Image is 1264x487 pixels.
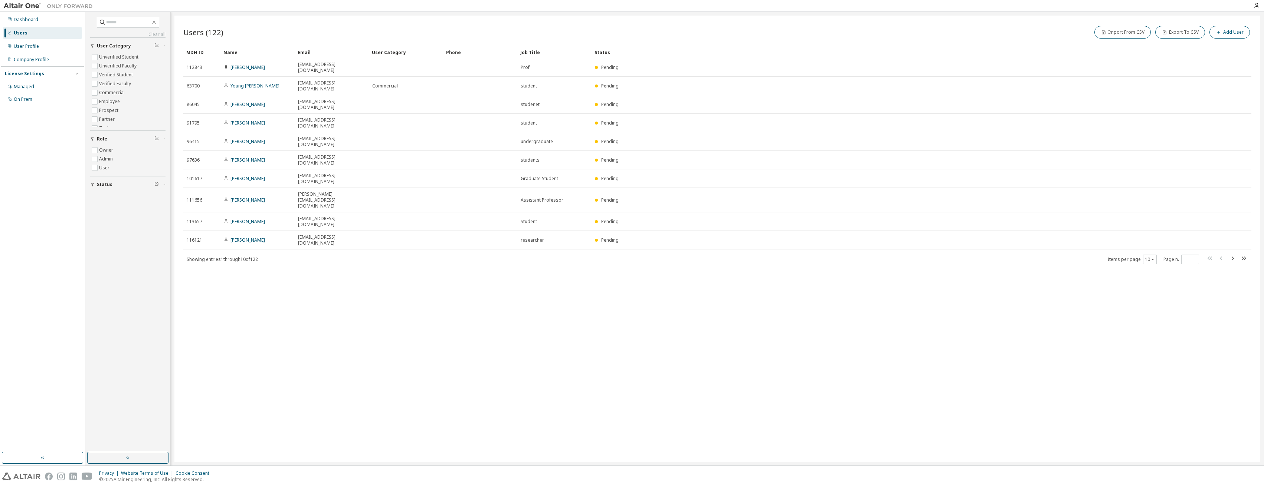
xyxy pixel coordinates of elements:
span: Clear filter [154,43,159,49]
button: Export To CSV [1155,26,1205,39]
span: Pending [601,218,619,225]
span: studenet [521,102,540,107]
span: Pending [601,64,619,70]
label: Owner [99,146,115,155]
span: Pending [601,101,619,107]
span: 101617 [187,176,202,182]
span: Pending [601,197,619,203]
a: [PERSON_NAME] [230,138,265,145]
button: Status [90,176,166,193]
span: student [521,83,537,89]
a: [PERSON_NAME] [230,120,265,126]
span: [EMAIL_ADDRESS][DOMAIN_NAME] [298,117,366,129]
span: students [521,157,540,163]
span: student [521,120,537,126]
label: Prospect [99,106,120,115]
div: User Profile [14,43,39,49]
label: Unverified Faculty [99,62,138,70]
button: Add User [1209,26,1250,39]
span: Status [97,182,112,188]
span: 113657 [187,219,202,225]
a: [PERSON_NAME] [230,64,265,70]
a: [PERSON_NAME] [230,175,265,182]
div: License Settings [5,71,44,77]
a: [PERSON_NAME] [230,101,265,107]
span: [EMAIL_ADDRESS][DOMAIN_NAME] [298,216,366,228]
div: Cookie Consent [176,470,214,476]
span: [PERSON_NAME][EMAIL_ADDRESS][DOMAIN_NAME] [298,191,366,209]
span: undergraduate [521,139,553,145]
img: facebook.svg [45,473,53,480]
span: 116121 [187,237,202,243]
div: Privacy [99,470,121,476]
span: Page n. [1163,255,1199,264]
a: [PERSON_NAME] [230,157,265,163]
button: User Category [90,38,166,54]
span: Users (122) [183,27,223,37]
label: Employee [99,97,121,106]
label: User [99,163,111,172]
span: 86045 [187,102,200,107]
span: Pending [601,157,619,163]
div: Name [223,46,292,58]
label: Unverified Student [99,53,140,62]
span: Student [521,219,537,225]
span: Clear filter [154,182,159,188]
a: [PERSON_NAME] [230,197,265,203]
span: [EMAIL_ADDRESS][DOMAIN_NAME] [298,234,366,246]
div: Company Profile [14,57,49,63]
div: MDH ID [186,46,217,58]
span: [EMAIL_ADDRESS][DOMAIN_NAME] [298,62,366,73]
label: Admin [99,155,114,163]
span: Pending [601,138,619,145]
label: Trial [99,124,110,133]
button: Role [90,131,166,147]
span: 97636 [187,157,200,163]
span: [EMAIL_ADDRESS][DOMAIN_NAME] [298,80,366,92]
img: youtube.svg [82,473,92,480]
div: User Category [372,46,440,58]
span: 63700 [187,83,200,89]
span: Pending [601,83,619,89]
a: Young [PERSON_NAME] [230,83,279,89]
span: Graduate Student [521,176,558,182]
span: researcher [521,237,544,243]
span: Commercial [372,83,398,89]
div: Website Terms of Use [121,470,176,476]
button: 10 [1145,256,1155,262]
span: 111656 [187,197,202,203]
a: [PERSON_NAME] [230,237,265,243]
span: User Category [97,43,131,49]
label: Verified Faculty [99,79,132,88]
img: altair_logo.svg [2,473,40,480]
span: Assistant Professor [521,197,563,203]
div: Status [595,46,1207,58]
span: 96415 [187,139,200,145]
span: Pending [601,175,619,182]
span: Pending [601,120,619,126]
span: [EMAIL_ADDRESS][DOMAIN_NAME] [298,173,366,185]
span: [EMAIL_ADDRESS][DOMAIN_NAME] [298,99,366,110]
img: linkedin.svg [69,473,77,480]
button: Import From CSV [1094,26,1151,39]
a: [PERSON_NAME] [230,218,265,225]
span: Prof. [521,64,531,70]
span: 112843 [187,64,202,70]
img: Altair One [4,2,96,10]
label: Verified Student [99,70,134,79]
span: Pending [601,237,619,243]
div: Managed [14,84,34,90]
div: Dashboard [14,17,38,23]
label: Commercial [99,88,126,97]
span: 91795 [187,120,200,126]
div: Email [298,46,366,58]
span: Showing entries 1 through 10 of 122 [187,256,258,262]
img: instagram.svg [57,473,65,480]
span: Items per page [1108,255,1157,264]
span: [EMAIL_ADDRESS][DOMAIN_NAME] [298,136,366,148]
div: On Prem [14,96,32,102]
p: © 2025 Altair Engineering, Inc. All Rights Reserved. [99,476,214,483]
span: Role [97,136,107,142]
div: Job Title [520,46,589,58]
div: Phone [446,46,514,58]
